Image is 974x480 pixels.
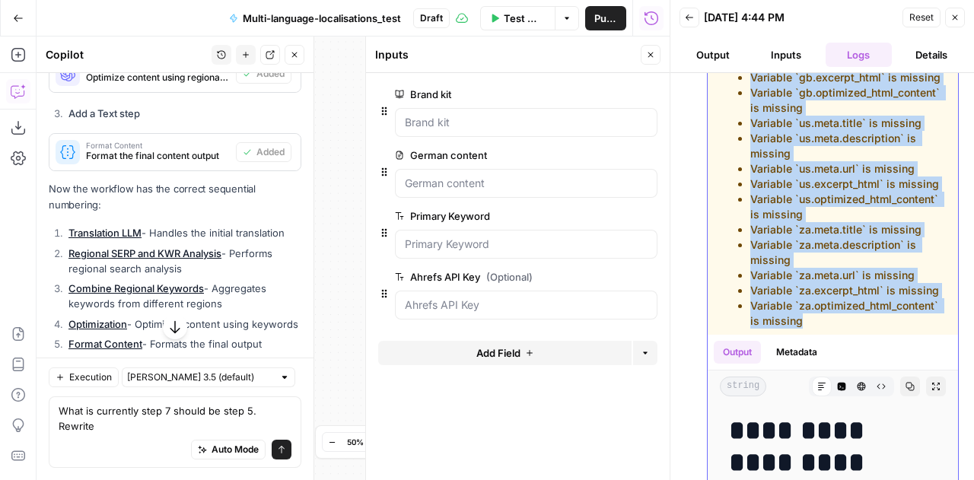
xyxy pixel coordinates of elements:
a: Optimization [68,318,127,330]
span: Format Content [86,141,230,149]
button: Execution [49,367,119,387]
li: Variable `us.meta.title` is missing [750,116,946,131]
span: (Optional) [486,269,533,285]
span: 50% [347,436,364,448]
button: Logs [826,43,893,67]
strong: Add a Text step [68,107,140,119]
button: Test Workflow [480,6,555,30]
span: Format the final content output [86,149,230,163]
div: Copilot [46,47,207,62]
li: Variable `us.meta.url` is missing [750,161,946,176]
input: Brand kit [405,115,648,130]
span: Added [256,145,285,159]
span: Draft [420,11,443,25]
button: Inputs [753,43,820,67]
input: Ahrefs API Key [405,297,648,313]
li: Variable `gb.optimized_html_content` is missing [750,85,946,116]
span: Optimize content using regional keywords [86,71,230,84]
span: Multi-language-localisations_test [243,11,401,26]
span: Publish [594,11,617,26]
li: Variable `za.meta.title` is missing [750,222,946,237]
button: Add Field [378,341,632,365]
label: Brand kit [395,87,571,102]
button: Output [714,341,761,364]
li: Variable `za.optimized_html_content` is missing [750,298,946,329]
span: Test Workflow [504,11,546,26]
li: Variable `us.excerpt_html` is missing [750,176,946,192]
input: Primary Keyword [405,237,648,252]
span: Add Field [476,345,520,361]
li: Variable `za.meta.url` is missing [750,268,946,283]
label: Primary Keyword [395,208,571,224]
li: - Handles the initial translation [65,225,301,240]
a: Regional SERP and KWR Analysis [68,247,221,259]
button: Added [236,64,291,84]
li: Variable `gb.excerpt_html` is missing [750,70,946,85]
input: German content [405,176,648,191]
p: Now the workflow has the correct sequential numbering: [49,181,301,213]
button: Auto Mode [191,440,266,459]
span: Execution [69,370,112,384]
button: Details [898,43,965,67]
li: - Optimizes content using keywords [65,316,301,332]
li: - Formats the final output [65,336,301,351]
button: Metadata [767,341,826,364]
button: Output [680,43,746,67]
li: - Aggregates keywords from different regions [65,281,301,311]
span: string [720,377,766,396]
li: Variable `us.optimized_html_content` is missing [750,192,946,222]
input: Claude Sonnet 3.5 (default) [127,370,273,385]
li: - Performs regional search analysis [65,246,301,276]
button: Added [236,142,291,162]
a: Translation LLM [68,227,142,239]
a: Combine Regional Keywords [68,282,204,294]
li: Variable `za.meta.description` is missing [750,237,946,268]
div: Inputs [375,47,636,62]
span: Reset [909,11,934,24]
label: German content [395,148,571,163]
label: Ahrefs API Key [395,269,571,285]
button: Multi-language-localisations_test [220,6,410,30]
li: Variable `us.meta.description` is missing [750,131,946,161]
li: Variable `za.excerpt_html` is missing [750,283,946,298]
textarea: What is currently step 7 should be step 5. Rewrite [59,403,291,434]
span: Added [256,67,285,81]
span: Auto Mode [212,443,259,456]
button: Publish [585,6,626,30]
a: Format Content [68,338,142,350]
button: Reset [902,8,941,27]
